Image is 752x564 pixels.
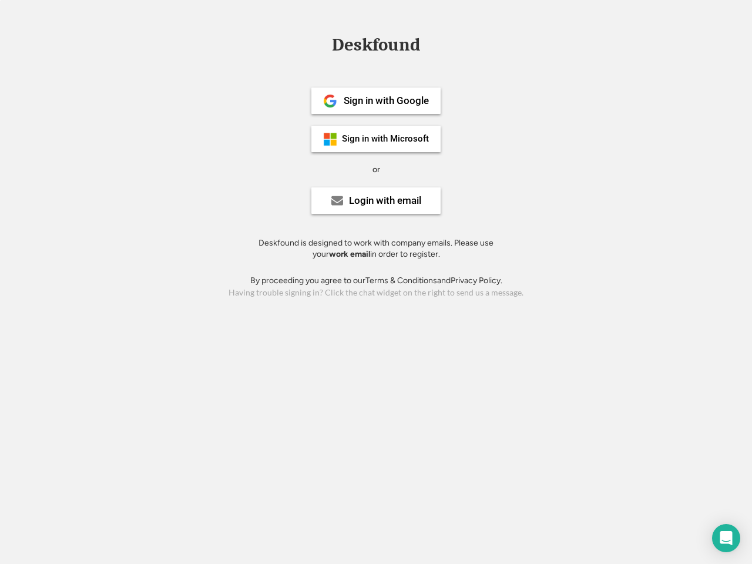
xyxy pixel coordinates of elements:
div: Deskfound [326,36,426,54]
div: Login with email [349,196,421,206]
div: Sign in with Microsoft [342,135,429,143]
div: By proceeding you agree to our and [250,275,502,287]
a: Privacy Policy. [451,276,502,286]
strong: work email [329,249,370,259]
div: Open Intercom Messenger [712,524,740,552]
a: Terms & Conditions [365,276,437,286]
img: ms-symbollockup_mssymbol_19.png [323,132,337,146]
div: or [372,164,380,176]
img: 1024px-Google__G__Logo.svg.png [323,94,337,108]
div: Sign in with Google [344,96,429,106]
div: Deskfound is designed to work with company emails. Please use your in order to register. [244,237,508,260]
